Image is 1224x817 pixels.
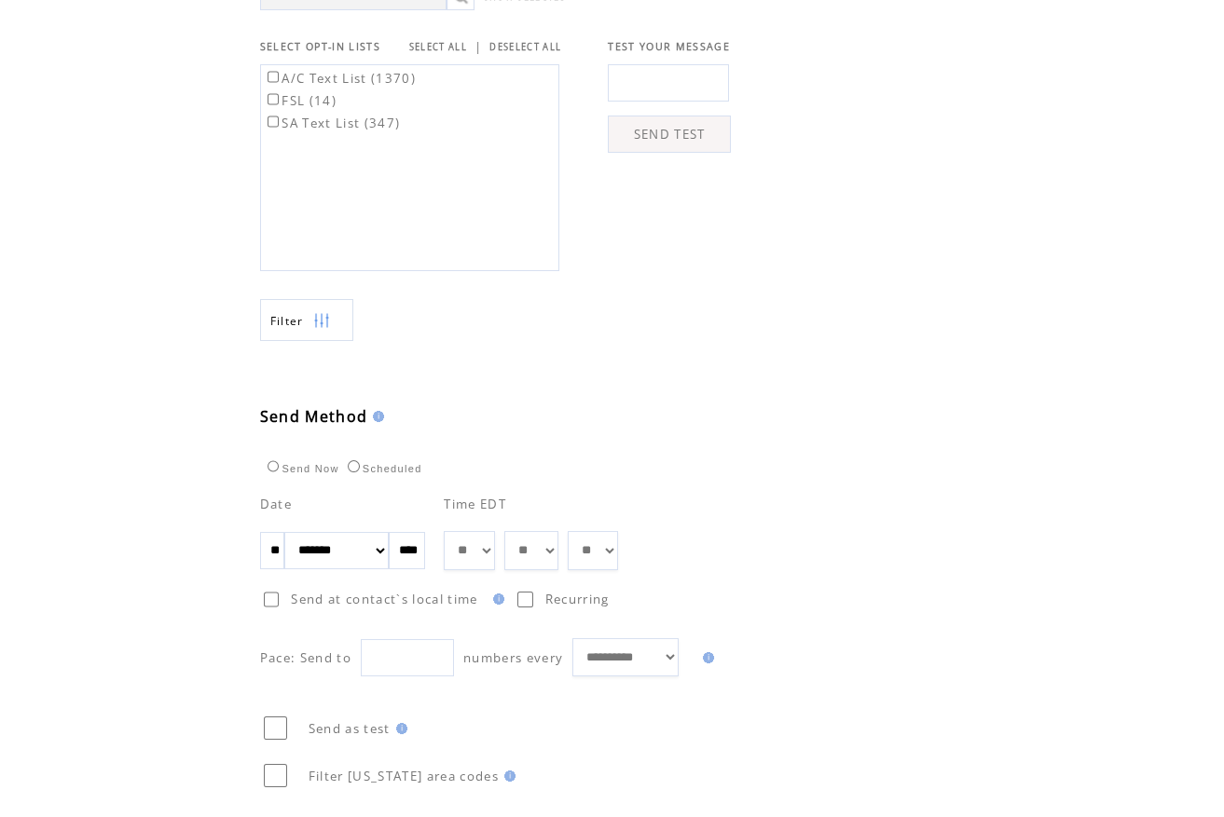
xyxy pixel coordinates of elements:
[270,313,304,329] span: Show filters
[260,649,351,666] span: Pace: Send to
[309,768,499,784] span: Filter [US_STATE] area codes
[343,463,422,474] label: Scheduled
[545,591,610,607] span: Recurring
[260,496,292,512] span: Date
[260,406,368,427] span: Send Method
[313,300,330,342] img: filters.png
[499,770,516,782] img: help.gif
[260,40,380,53] span: SELECT OPT-IN LISTS
[444,496,506,512] span: Time EDT
[263,463,339,474] label: Send Now
[608,116,731,153] a: SEND TEST
[489,41,561,53] a: DESELECT ALL
[268,93,280,105] input: FSL (14)
[264,115,401,131] label: SA Text List (347)
[264,70,417,87] label: A/C Text List (1370)
[264,92,337,109] label: FSL (14)
[608,40,730,53] span: TEST YOUR MESSAGE
[474,38,482,55] span: |
[391,723,407,734] img: help.gif
[348,460,360,472] input: Scheduled
[260,299,353,341] a: Filter
[268,71,280,83] input: A/C Text List (1370)
[309,720,391,737] span: Send as test
[697,652,714,663] img: help.gif
[268,460,280,472] input: Send Now
[268,116,280,128] input: SA Text List (347)
[291,591,477,607] span: Send at contact`s local time
[463,649,563,666] span: numbers every
[367,411,384,422] img: help.gif
[409,41,467,53] a: SELECT ALL
[488,593,504,605] img: help.gif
